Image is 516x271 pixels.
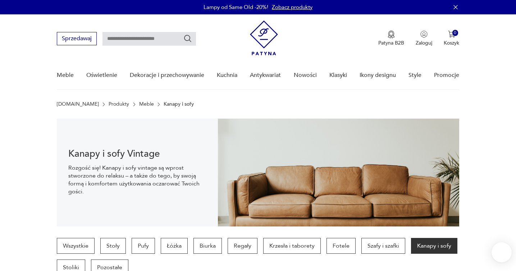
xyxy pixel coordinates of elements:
button: Szukaj [183,34,192,43]
a: Klasyki [329,61,347,89]
a: Krzesła i taborety [263,238,321,254]
iframe: Smartsupp widget button [492,242,512,262]
a: Kuchnia [217,61,237,89]
a: Sprzedawaj [57,37,97,42]
a: [DOMAIN_NAME] [57,101,99,107]
p: Koszyk [444,40,459,46]
img: Patyna - sklep z meblami i dekoracjami vintage [250,20,278,55]
img: Ikona koszyka [448,31,455,38]
a: Łóżka [161,238,188,254]
a: Promocje [434,61,459,89]
a: Fotele [327,238,356,254]
img: Ikonka użytkownika [420,31,428,38]
a: Kanapy i sofy [411,238,457,254]
div: 0 [452,30,458,36]
button: Sprzedawaj [57,32,97,45]
a: Ikony designu [360,61,396,89]
button: Patyna B2B [378,31,404,46]
h1: Kanapy i sofy Vintage [68,150,206,158]
a: Dekoracje i przechowywanie [130,61,204,89]
a: Regały [228,238,257,254]
button: Zaloguj [416,31,432,46]
a: Stoły [100,238,126,254]
button: 0Koszyk [444,31,459,46]
a: Produkty [109,101,129,107]
a: Pufy [132,238,155,254]
a: Meble [139,101,154,107]
p: Zaloguj [416,40,432,46]
a: Nowości [294,61,317,89]
a: Meble [57,61,74,89]
p: Patyna B2B [378,40,404,46]
a: Wszystkie [57,238,95,254]
p: Kanapy i sofy [164,101,194,107]
a: Biurka [193,238,222,254]
img: 4dcd11543b3b691785adeaf032051535.jpg [218,119,460,226]
a: Szafy i szafki [361,238,405,254]
img: Ikona medalu [388,31,395,38]
a: Style [408,61,421,89]
p: Lampy od Same Old -20%! [204,4,268,11]
p: Rozgość się! Kanapy i sofy vintage są wprost stworzone do relaksu – a także do tego, by swoją for... [68,164,206,196]
a: Zobacz produkty [272,4,312,11]
a: Ikona medaluPatyna B2B [378,31,404,46]
a: Antykwariat [250,61,281,89]
a: Oświetlenie [86,61,117,89]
